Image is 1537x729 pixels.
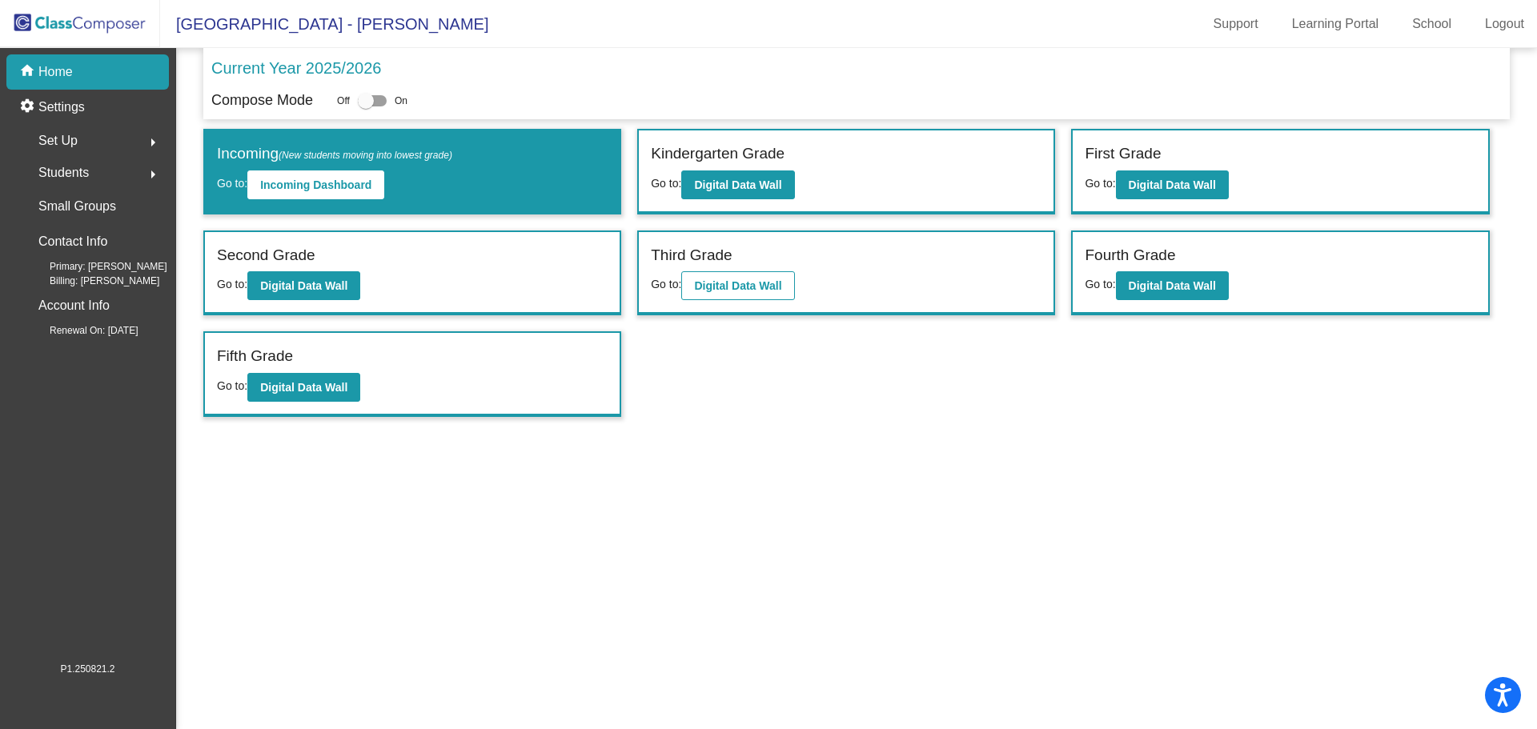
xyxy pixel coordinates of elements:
[1116,170,1229,199] button: Digital Data Wall
[694,178,781,191] b: Digital Data Wall
[24,259,167,274] span: Primary: [PERSON_NAME]
[38,230,107,253] p: Contact Info
[651,177,681,190] span: Go to:
[651,244,732,267] label: Third Grade
[211,56,381,80] p: Current Year 2025/2026
[38,195,116,218] p: Small Groups
[24,274,159,288] span: Billing: [PERSON_NAME]
[651,142,785,166] label: Kindergarten Grade
[337,94,350,108] span: Off
[247,373,360,402] button: Digital Data Wall
[217,278,247,290] span: Go to:
[38,130,78,152] span: Set Up
[260,178,371,191] b: Incoming Dashboard
[211,90,313,111] p: Compose Mode
[260,279,347,292] b: Digital Data Wall
[681,271,794,300] button: Digital Data Wall
[160,11,488,37] span: [GEOGRAPHIC_DATA] - [PERSON_NAME]
[247,271,360,300] button: Digital Data Wall
[694,279,781,292] b: Digital Data Wall
[19,98,38,117] mat-icon: settings
[1129,178,1216,191] b: Digital Data Wall
[217,142,452,166] label: Incoming
[19,62,38,82] mat-icon: home
[1201,11,1271,37] a: Support
[1129,279,1216,292] b: Digital Data Wall
[24,323,138,338] span: Renewal On: [DATE]
[1116,271,1229,300] button: Digital Data Wall
[1279,11,1392,37] a: Learning Portal
[217,345,293,368] label: Fifth Grade
[217,177,247,190] span: Go to:
[1085,278,1115,290] span: Go to:
[1085,177,1115,190] span: Go to:
[143,165,163,184] mat-icon: arrow_right
[217,244,315,267] label: Second Grade
[143,133,163,152] mat-icon: arrow_right
[217,379,247,392] span: Go to:
[38,62,73,82] p: Home
[38,98,85,117] p: Settings
[651,278,681,290] span: Go to:
[1472,11,1537,37] a: Logout
[279,150,452,161] span: (New students moving into lowest grade)
[1085,244,1175,267] label: Fourth Grade
[395,94,407,108] span: On
[38,162,89,184] span: Students
[260,381,347,394] b: Digital Data Wall
[247,170,384,199] button: Incoming Dashboard
[681,170,794,199] button: Digital Data Wall
[1085,142,1161,166] label: First Grade
[38,294,110,317] p: Account Info
[1399,11,1464,37] a: School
